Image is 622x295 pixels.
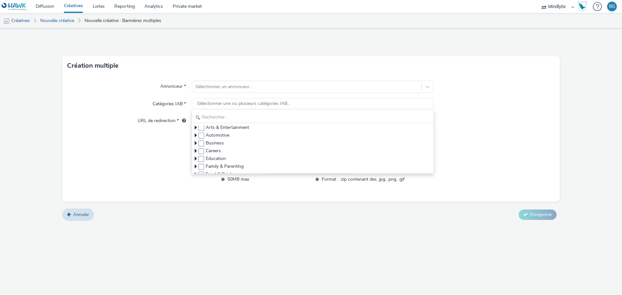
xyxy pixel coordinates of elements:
[192,112,433,123] input: Rechercher...
[135,115,189,124] label: URL de redirection *
[150,98,189,107] label: Catégories IAB *
[577,1,587,12] img: Hawk Academy
[37,13,77,28] a: Nouvelle créative
[81,13,165,28] a: Nouvelle créative : Bannières multiples
[62,209,94,221] a: Annuler
[227,176,310,183] span: 50MB max
[2,3,27,11] img: undefined Logo
[197,101,290,107] span: Sélectionner une ou plusieurs catégories IAB...
[530,211,552,218] span: Enregistrer
[206,171,232,177] span: Food & Drink
[67,61,119,71] h3: Création multiple
[158,81,189,90] label: Annonceur *
[206,132,229,139] span: Automotive
[519,210,557,220] button: Enregistrer
[206,163,244,170] span: Family & Parenting
[206,148,221,154] span: Careers
[206,124,249,131] span: Arts & Entertainment
[609,2,615,11] div: BG
[3,18,10,24] img: mobile
[206,140,224,146] span: Business
[179,118,186,124] div: L'URL de redirection sera utilisée comme URL de validation avec certains SSP et ce sera l'URL de ...
[206,155,226,162] span: Education
[73,211,89,218] span: Annuler
[322,176,405,183] span: Format : .zip contenant des .jpg, .png, .gif
[577,1,590,12] a: Hawk Academy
